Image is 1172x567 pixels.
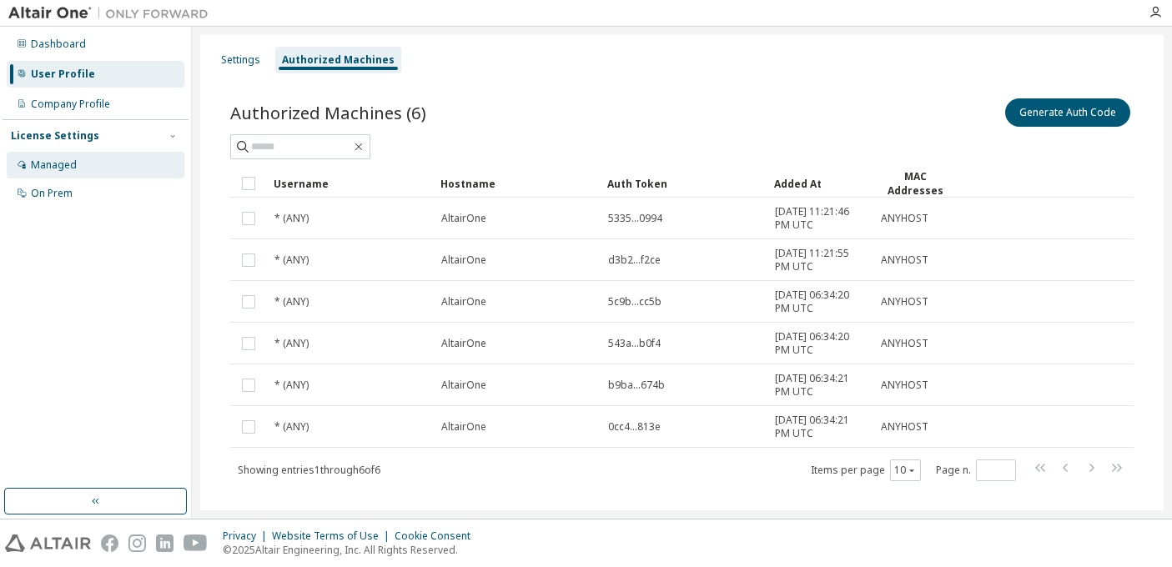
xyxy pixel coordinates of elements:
span: AltairOne [441,420,486,434]
span: [DATE] 06:34:21 PM UTC [775,372,866,399]
span: AltairOne [441,337,486,350]
span: ANYHOST [881,379,928,392]
div: Hostname [440,170,594,197]
span: * (ANY) [274,337,309,350]
div: Managed [31,158,77,172]
span: * (ANY) [274,379,309,392]
span: ANYHOST [881,253,928,267]
span: ANYHOST [881,420,928,434]
span: * (ANY) [274,295,309,309]
img: linkedin.svg [156,534,174,552]
div: Added At [774,170,867,197]
span: [DATE] 11:21:55 PM UTC [775,247,866,273]
span: AltairOne [441,379,486,392]
div: License Settings [11,129,99,143]
span: 543a...b0f4 [608,337,661,350]
span: d3b2...f2ce [608,253,661,267]
div: On Prem [31,187,73,200]
div: Authorized Machines [282,53,395,67]
span: ANYHOST [881,337,928,350]
span: Items per page [811,459,921,481]
div: Website Terms of Use [272,529,395,543]
span: 5335...0994 [608,212,662,225]
img: Altair One [8,5,217,22]
div: Settings [221,53,260,67]
button: Generate Auth Code [1005,98,1130,127]
img: altair_logo.svg [5,534,91,552]
span: 0cc4...813e [608,420,661,434]
button: 10 [894,464,917,477]
span: AltairOne [441,295,486,309]
span: * (ANY) [274,212,309,225]
img: instagram.svg [128,534,146,552]
span: AltairOne [441,253,486,267]
div: Username [274,170,427,197]
div: Privacy [223,529,272,543]
img: youtube.svg [184,534,208,552]
p: © 2025 Altair Engineering, Inc. All Rights Reserved. [223,543,480,557]
div: Cookie Consent [395,529,480,543]
span: Authorized Machines (6) [230,101,426,124]
div: Company Profile [31,98,110,111]
span: 5c9b...cc5b [608,295,661,309]
span: * (ANY) [274,420,309,434]
span: ANYHOST [881,295,928,309]
div: MAC Addresses [880,169,950,198]
span: [DATE] 06:34:20 PM UTC [775,289,866,315]
span: [DATE] 11:21:46 PM UTC [775,205,866,232]
div: User Profile [31,68,95,81]
span: * (ANY) [274,253,309,267]
span: Showing entries 1 through 6 of 6 [238,463,380,477]
span: [DATE] 06:34:20 PM UTC [775,330,866,357]
img: facebook.svg [101,534,118,552]
div: Auth Token [607,170,761,197]
div: Dashboard [31,38,86,51]
span: AltairOne [441,212,486,225]
span: [DATE] 06:34:21 PM UTC [775,414,866,440]
span: b9ba...674b [608,379,665,392]
span: Page n. [936,459,1016,481]
span: ANYHOST [881,212,928,225]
